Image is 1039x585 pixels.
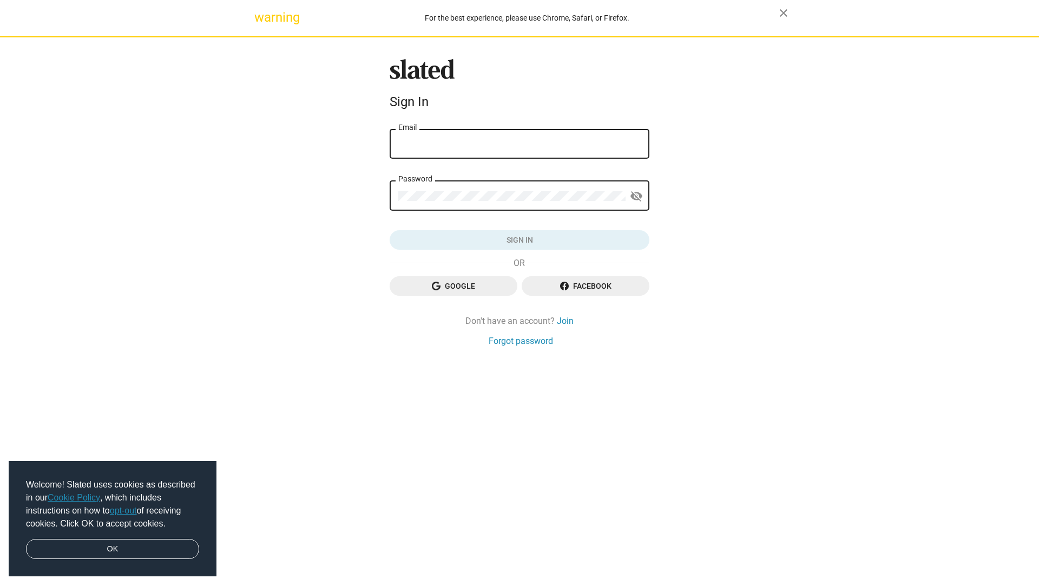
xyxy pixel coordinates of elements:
a: dismiss cookie message [26,539,199,560]
button: Google [390,276,517,296]
div: cookieconsent [9,461,216,577]
span: Google [398,276,509,296]
mat-icon: visibility_off [630,188,643,205]
mat-icon: close [777,6,790,19]
div: For the best experience, please use Chrome, Safari, or Firefox. [275,11,779,25]
button: Facebook [522,276,649,296]
span: Welcome! Slated uses cookies as described in our , which includes instructions on how to of recei... [26,478,199,530]
span: Facebook [530,276,641,296]
div: Sign In [390,94,649,109]
a: opt-out [110,506,137,515]
mat-icon: warning [254,11,267,24]
button: Show password [626,186,647,207]
div: Don't have an account? [390,315,649,327]
sl-branding: Sign In [390,59,649,114]
a: Forgot password [489,335,553,347]
a: Cookie Policy [48,493,100,502]
a: Join [557,315,574,327]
